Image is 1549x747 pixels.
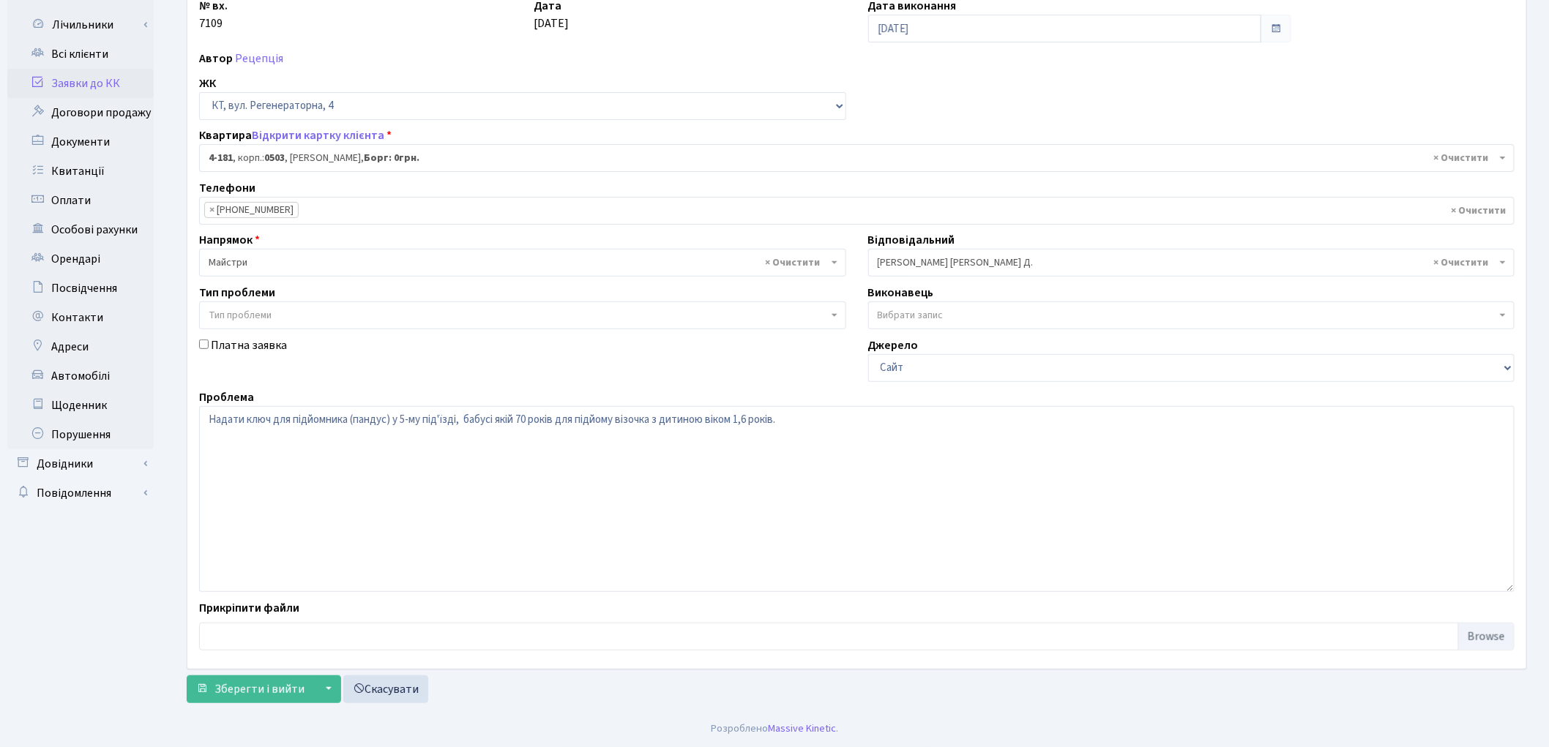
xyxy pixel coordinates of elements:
span: Огеренко В. Д. [878,255,1497,270]
label: Напрямок [199,231,260,249]
div: Розроблено . [711,721,838,737]
a: Щоденник [7,391,154,420]
span: Майстри [209,255,828,270]
span: Огеренко В. Д. [868,249,1515,277]
span: Вибрати запис [878,308,944,323]
a: Оплати [7,186,154,215]
label: Відповідальний [868,231,955,249]
a: Довідники [7,449,154,478]
a: Посвідчення [7,274,154,303]
span: <b>4-181</b>, корп.: <b>0503</b>, Грищенко Юрій Васильович, <b>Борг: 0грн.</b> [199,144,1515,172]
span: Зберегти і вийти [214,681,305,697]
a: Massive Kinetic [768,721,836,736]
a: Документи [7,127,154,157]
label: Квартира [199,127,392,144]
a: Заявки до КК [7,69,154,98]
a: Особові рахунки [7,215,154,244]
a: Скасувати [343,675,428,703]
label: Прикріпити файли [199,599,299,617]
a: Контакти [7,303,154,332]
span: Майстри [199,249,846,277]
label: Джерело [868,337,919,354]
b: Борг: 0грн. [364,151,419,165]
label: Проблема [199,388,254,406]
a: Автомобілі [7,361,154,391]
a: Рецепція [235,50,283,67]
label: ЖК [199,75,216,92]
textarea: Надати ключ для підйомника (пандус) у 5-му під'їзді, бабусі якій 70 років для підйому візочка з д... [199,406,1515,592]
a: Орендарі [7,244,154,274]
label: Телефони [199,179,255,197]
button: Зберегти і вийти [187,675,314,703]
span: Видалити всі елементи [1452,203,1507,218]
b: 4-181 [209,151,233,165]
a: Порушення [7,420,154,449]
span: Видалити всі елементи [1434,255,1489,270]
span: Видалити всі елементи [1434,151,1489,165]
span: Тип проблеми [209,308,272,323]
span: <b>4-181</b>, корп.: <b>0503</b>, Грищенко Юрій Васильович, <b>Борг: 0грн.</b> [209,151,1496,165]
span: × [209,203,214,217]
a: Договори продажу [7,98,154,127]
span: Видалити всі елементи [766,255,821,270]
label: Виконавець [868,284,934,301]
b: 0503 [264,151,285,165]
a: Повідомлення [7,478,154,508]
a: Відкрити картку клієнта [252,127,384,143]
a: Лічильники [17,10,154,40]
a: Адреси [7,332,154,361]
label: Тип проблеми [199,284,275,301]
label: Автор [199,50,233,67]
label: Платна заявка [211,337,287,354]
li: 063-273-53-01 [204,202,299,218]
a: Квитанції [7,157,154,186]
a: Всі клієнти [7,40,154,69]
